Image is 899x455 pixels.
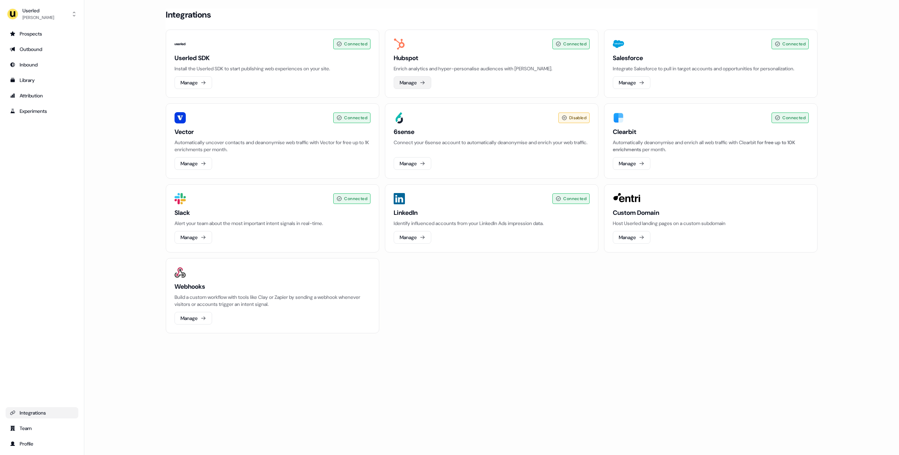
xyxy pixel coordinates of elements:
[782,40,806,47] span: Connected
[613,76,650,89] button: Manage
[394,65,590,72] p: Enrich analytics and hyper-personalise audiences with [PERSON_NAME].
[394,76,431,89] button: Manage
[10,46,74,53] div: Outbound
[6,105,78,117] a: Go to experiments
[6,28,78,39] a: Go to prospects
[175,112,186,123] img: Vector image
[344,195,367,202] span: Connected
[22,7,54,14] div: Userled
[394,139,590,146] p: Connect your 6sense account to automatically deanonymise and enrich your web traffic.
[394,231,431,244] button: Manage
[175,220,370,227] p: Alert your team about the most important intent signals in real-time.
[175,139,370,153] p: Automatically uncover contacts and deanonymise web traffic with Vector for free up to 1K enrichme...
[166,9,211,20] h3: Integrations
[344,40,367,47] span: Connected
[10,425,74,432] div: Team
[613,128,809,136] h3: Clearbit
[394,128,590,136] h3: 6sense
[175,54,370,62] h3: Userled SDK
[175,65,370,72] p: Install the Userled SDK to start publishing web experiences on your site.
[10,61,74,68] div: Inbound
[6,90,78,101] a: Go to attribution
[344,114,367,121] span: Connected
[175,157,212,170] button: Manage
[6,423,78,434] a: Go to team
[613,209,809,217] h3: Custom Domain
[563,195,586,202] span: Connected
[10,440,74,447] div: Profile
[6,75,78,86] a: Go to templates
[394,220,590,227] p: Identify influenced accounts from your LinkedIn Ads impression data.
[6,59,78,70] a: Go to Inbound
[569,114,586,121] span: Disabled
[394,157,431,170] button: Manage
[175,76,212,89] button: Manage
[394,54,590,62] h3: Hubspot
[6,44,78,55] a: Go to outbound experience
[175,282,370,291] h3: Webhooks
[6,438,78,449] a: Go to profile
[175,128,370,136] h3: Vector
[175,209,370,217] h3: Slack
[6,407,78,418] a: Go to integrations
[10,92,74,99] div: Attribution
[10,30,74,37] div: Prospects
[10,108,74,115] div: Experiments
[613,231,650,244] button: Manage
[613,54,809,62] h3: Salesforce
[613,220,809,227] p: Host Userled landing pages on a custom subdomain
[175,312,212,325] button: Manage
[22,14,54,21] div: [PERSON_NAME]
[563,40,586,47] span: Connected
[613,65,809,72] p: Integrate Salesforce to pull in target accounts and opportunities for personalization.
[10,77,74,84] div: Library
[613,157,650,170] button: Manage
[782,114,806,121] span: Connected
[394,209,590,217] h3: LinkedIn
[175,294,370,308] p: Build a custom workflow with tools like Clay or Zapier by sending a webhook whenever visitors or ...
[613,139,809,153] div: Automatically deanonymise and enrich all web traffic with Clearbit per month.
[10,409,74,416] div: Integrations
[175,231,212,244] button: Manage
[6,6,78,23] button: Userled[PERSON_NAME]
